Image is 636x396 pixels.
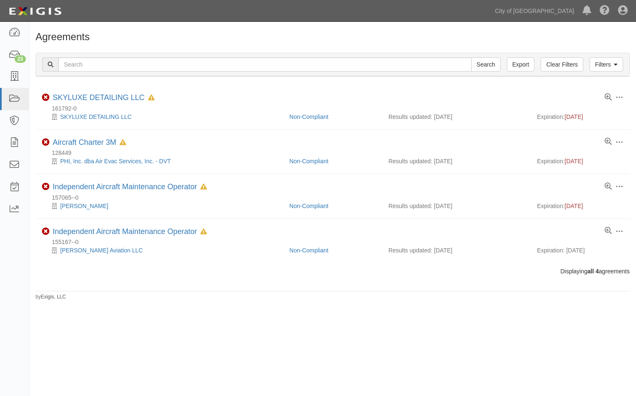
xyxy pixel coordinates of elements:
a: View results summary [605,227,612,235]
i: Non-Compliant [42,228,49,235]
a: Filters [590,57,623,72]
div: Independent Aircraft Maintenance Operator [53,183,207,192]
a: Non-Compliant [289,158,328,165]
a: View results summary [605,94,612,101]
b: all 4 [587,268,599,275]
i: Non-Compliant [42,94,49,101]
div: 155167--0 [42,238,630,246]
i: In Default since 09/18/2025 [200,229,207,235]
a: Exigis, LLC [41,294,66,300]
div: Expiration: [DATE] [537,246,623,255]
div: 128449 [42,149,630,157]
div: Expiration: [537,113,623,121]
i: Help Center - Complianz [600,6,610,16]
a: View results summary [605,183,612,190]
input: Search [471,57,501,72]
a: Independent Aircraft Maintenance Operator [53,227,197,236]
a: PHI, Inc. dba Air Evac Services, Inc. - DVT [60,158,171,165]
a: Aircraft Charter 3M [53,138,116,147]
a: View results summary [605,138,612,146]
div: Results updated: [DATE] [388,157,524,165]
div: Expiration: [537,157,623,165]
a: Non-Compliant [289,247,328,254]
i: In Default since 08/18/2025 [120,140,126,146]
a: Non-Compliant [289,113,328,120]
input: Search [59,57,472,72]
div: SKYLUXE DETAILING LLC [42,113,283,121]
div: Results updated: [DATE] [388,113,524,121]
a: [PERSON_NAME] [60,203,108,209]
div: Aircraft Charter 3M [53,138,126,147]
div: Independent Aircraft Maintenance Operator [53,227,207,237]
img: logo-5460c22ac91f19d4615b14bd174203de0afe785f0fc80cf4dbbc73dc1793850b.png [6,4,64,19]
div: SKYLUXE DETAILING LLC [53,93,155,103]
i: In Default since 05/05/2025 [148,95,155,101]
i: Non-Compliant [42,183,49,190]
h1: Agreements [36,31,630,42]
a: SKYLUXE DETAILING LLC [53,93,145,102]
span: [DATE] [564,113,583,120]
a: [PERSON_NAME] Aviation LLC [60,247,143,254]
div: Expiration: [537,202,623,210]
div: 23 [15,55,26,63]
a: Clear Filters [541,57,583,72]
a: Independent Aircraft Maintenance Operator [53,183,197,191]
a: SKYLUXE DETAILING LLC [60,113,132,120]
div: PHI, Inc. dba Air Evac Services, Inc. - DVT [42,157,283,165]
div: 161792-0 [42,104,630,113]
div: Results updated: [DATE] [388,246,524,255]
div: Brandon Rogers [42,202,283,210]
span: [DATE] [564,158,583,165]
small: by [36,293,66,301]
span: [DATE] [564,203,583,209]
a: Non-Compliant [289,203,328,209]
div: 157065--0 [42,193,630,202]
a: City of [GEOGRAPHIC_DATA] [491,3,578,19]
div: Results updated: [DATE] [388,202,524,210]
a: Export [507,57,534,72]
div: Displaying agreements [29,267,636,275]
div: McAllister Aviation LLC [42,246,283,255]
i: In Default since 08/05/2025 [200,184,207,190]
i: Non-Compliant [42,139,49,146]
